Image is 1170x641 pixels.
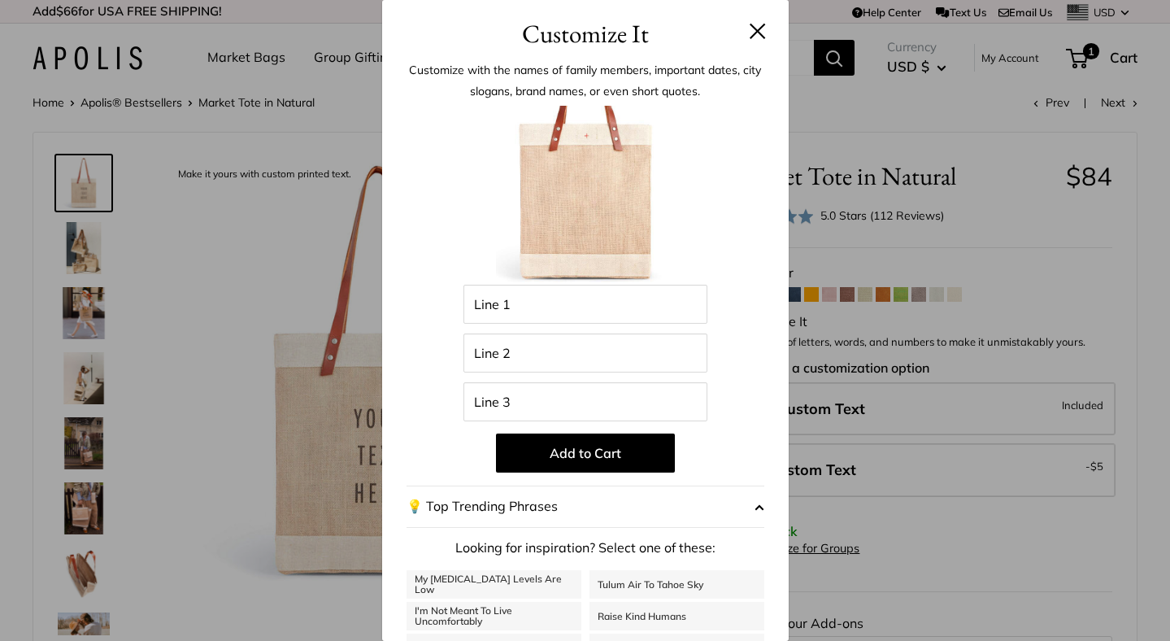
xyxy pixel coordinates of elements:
[589,602,764,630] a: Raise Kind Humans
[407,536,764,560] p: Looking for inspiration? Select one of these:
[589,570,764,599] a: Tulum Air To Tahoe Sky
[407,15,764,53] h3: Customize It
[407,602,581,630] a: I'm Not Meant To Live Uncomfortably
[407,486,764,528] button: 💡 Top Trending Phrases
[407,59,764,102] p: Customize with the names of family members, important dates, city slogans, brand names, or even s...
[407,570,581,599] a: My [MEDICAL_DATA] Levels Are Low
[496,434,675,473] button: Add to Cart
[496,106,675,285] img: Blank_Product.002.jpg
